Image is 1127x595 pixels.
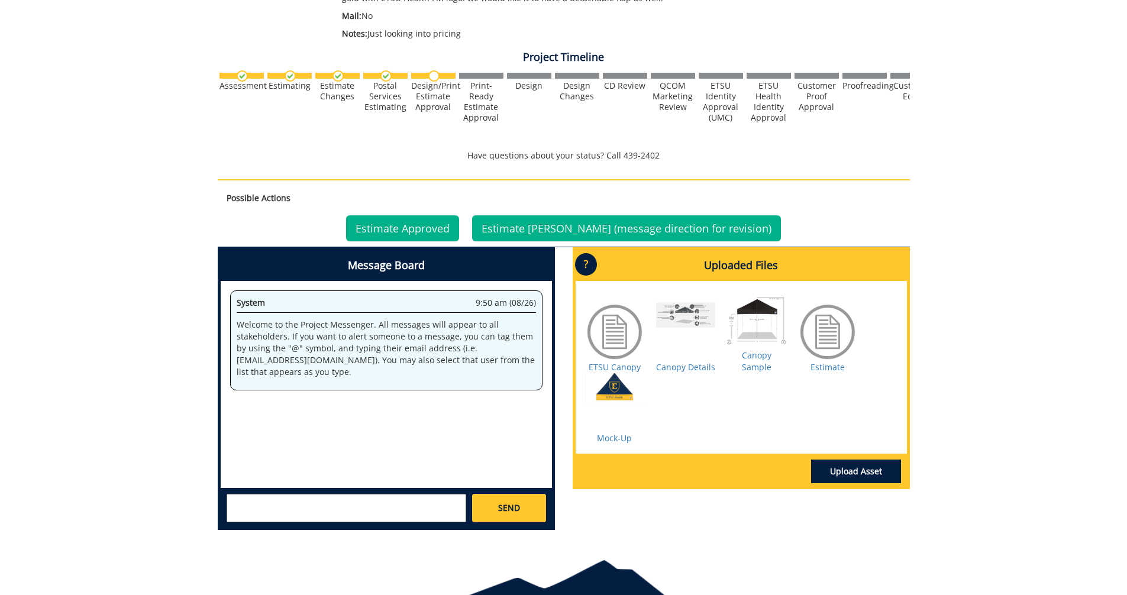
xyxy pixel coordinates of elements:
[603,80,647,91] div: CD Review
[811,460,901,483] a: Upload Asset
[890,80,935,102] div: Customer Edits
[575,253,597,276] p: ?
[699,80,743,123] div: ETSU Identity Approval (UMC)
[227,494,466,522] textarea: messageToSend
[380,70,392,82] img: checkmark
[237,297,265,308] span: System
[267,80,312,91] div: Estimating
[589,361,641,373] a: ETSU Canopy
[472,494,545,522] a: SEND
[363,80,408,112] div: Postal Services Estimating
[219,80,264,91] div: Assessment
[656,361,715,373] a: Canopy Details
[576,250,907,281] h4: Uploaded Files
[346,215,459,241] a: Estimate Approved
[342,10,805,22] p: No
[285,70,296,82] img: checkmark
[555,80,599,102] div: Design Changes
[227,192,290,203] strong: Possible Actions
[218,150,910,161] p: Have questions about your status? Call 439-2402
[237,70,248,82] img: checkmark
[342,10,361,21] span: Mail:
[747,80,791,123] div: ETSU Health Identity Approval
[597,432,632,444] a: Mock-Up
[342,28,805,40] p: Just looking into pricing
[810,361,845,373] a: Estimate
[842,80,887,91] div: Proofreading
[237,319,536,378] p: Welcome to the Project Messenger. All messages will appear to all stakeholders. If you want to al...
[507,80,551,91] div: Design
[342,28,367,39] span: Notes:
[428,70,440,82] img: no
[476,297,536,309] span: 9:50 am (08/26)
[332,70,344,82] img: checkmark
[315,80,360,102] div: Estimate Changes
[472,215,781,241] a: Estimate [PERSON_NAME] (message direction for revision)
[651,80,695,112] div: QCOM Marketing Review
[795,80,839,112] div: Customer Proof Approval
[411,80,456,112] div: Design/Print Estimate Approval
[742,350,771,373] a: Canopy Sample
[459,80,503,123] div: Print-Ready Estimate Approval
[221,250,552,281] h4: Message Board
[498,502,520,514] span: SEND
[218,51,910,63] h4: Project Timeline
